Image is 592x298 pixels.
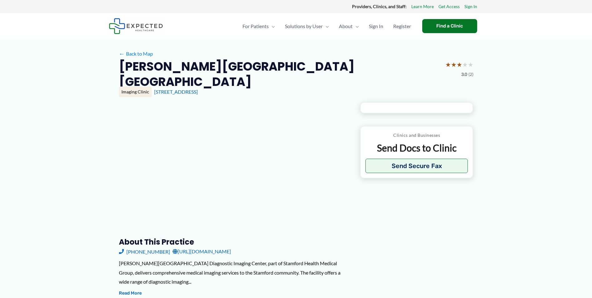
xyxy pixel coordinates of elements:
p: Clinics and Businesses [365,131,468,139]
nav: Primary Site Navigation [237,15,416,37]
span: ★ [451,59,457,70]
img: Expected Healthcare Logo - side, dark font, small [109,18,163,34]
a: Sign In [464,2,477,11]
button: Send Secure Fax [365,159,468,173]
span: Register [393,15,411,37]
a: Solutions by UserMenu Toggle [280,15,334,37]
a: Learn More [411,2,434,11]
a: Get Access [438,2,460,11]
a: [URL][DOMAIN_NAME] [173,247,231,256]
div: Imaging Clinic [119,87,152,97]
a: ←Back to Map [119,49,153,58]
a: [STREET_ADDRESS] [154,89,198,95]
a: For PatientsMenu Toggle [237,15,280,37]
button: Read More [119,290,142,297]
a: Sign In [364,15,388,37]
a: [PHONE_NUMBER] [119,247,170,256]
a: AboutMenu Toggle [334,15,364,37]
span: 3.0 [461,70,467,78]
span: Menu Toggle [353,15,359,37]
a: Find a Clinic [422,19,477,33]
span: ★ [445,59,451,70]
span: ★ [462,59,468,70]
div: [PERSON_NAME][GEOGRAPHIC_DATA] Diagnostic Imaging Center, part of Stamford Health Medical Group, ... [119,259,350,286]
span: ★ [468,59,473,70]
span: (2) [468,70,473,78]
h2: [PERSON_NAME][GEOGRAPHIC_DATA] [GEOGRAPHIC_DATA] [119,59,440,90]
span: Menu Toggle [323,15,329,37]
a: Register [388,15,416,37]
span: Menu Toggle [269,15,275,37]
strong: Providers, Clinics, and Staff: [352,4,407,9]
span: For Patients [242,15,269,37]
span: ★ [457,59,462,70]
span: Sign In [369,15,383,37]
span: Solutions by User [285,15,323,37]
p: Send Docs to Clinic [365,142,468,154]
span: About [339,15,353,37]
h3: About this practice [119,237,350,247]
span: ← [119,51,125,57]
